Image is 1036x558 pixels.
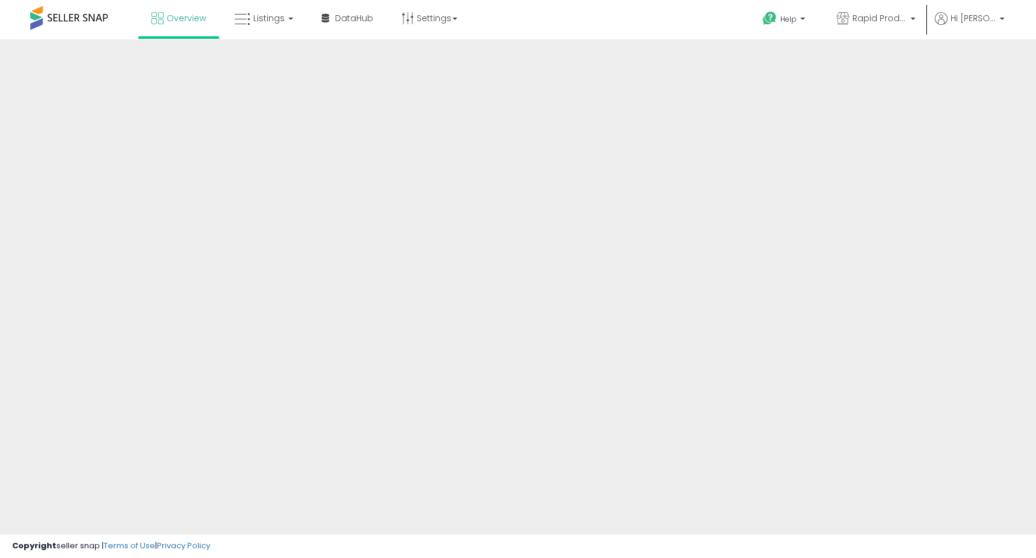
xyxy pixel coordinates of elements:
span: Overview [167,12,206,24]
i: Get Help [762,11,777,26]
span: Listings [253,12,285,24]
div: seller snap | | [12,540,210,552]
span: Rapid Productz [852,12,907,24]
a: Terms of Use [104,540,155,551]
a: Privacy Policy [157,540,210,551]
a: Hi [PERSON_NAME] [935,12,1004,39]
span: Hi [PERSON_NAME] [951,12,996,24]
strong: Copyright [12,540,56,551]
a: Help [753,2,817,39]
span: DataHub [335,12,373,24]
span: Help [780,14,797,24]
